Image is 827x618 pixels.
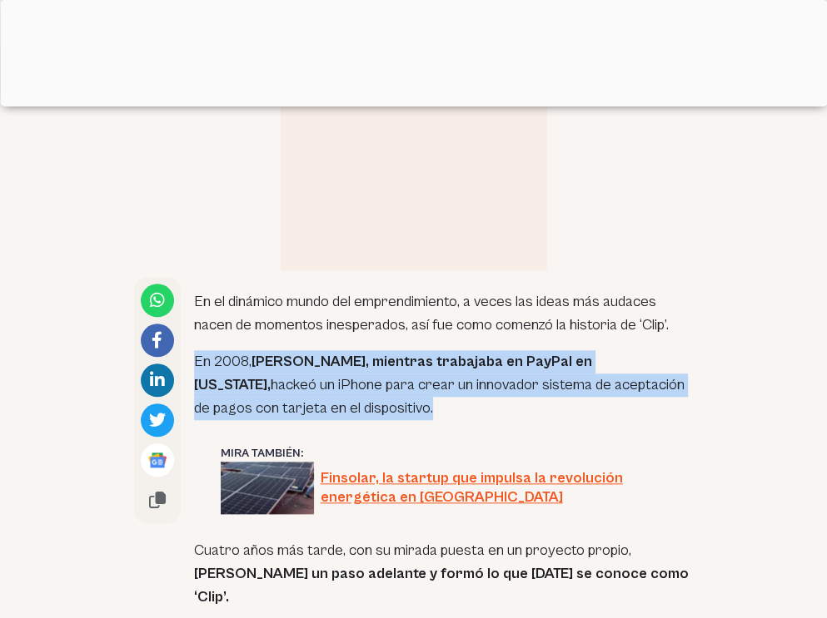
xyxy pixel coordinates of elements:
img: Google News logo [147,450,167,470]
p: En el dinámico mundo del emprendimiento, a veces las ideas más audaces nacen de momentos inespera... [194,290,694,337]
a: Finsolar, la startup que impulsa la revolución energética en [GEOGRAPHIC_DATA] [221,462,667,514]
strong: [PERSON_NAME], mientras trabajaba en PayPal en [US_STATE], [194,353,592,393]
p: En 2008, hackeó un iPhone para crear un innovador sistema de aceptación de pagos con tarjeta en e... [194,350,694,420]
p: Cuatro años más tarde, con su mirada puesta en un proyecto propio, [194,539,694,609]
div: Mira también: [221,445,667,462]
span: Finsolar, la startup que impulsa la revolución energética en [GEOGRAPHIC_DATA] [321,469,667,507]
strong: [PERSON_NAME] un paso adelante y formó lo que [DATE] se conoce como ‘Clip’. [194,565,689,606]
iframe: Advertisement [289,62,539,270]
